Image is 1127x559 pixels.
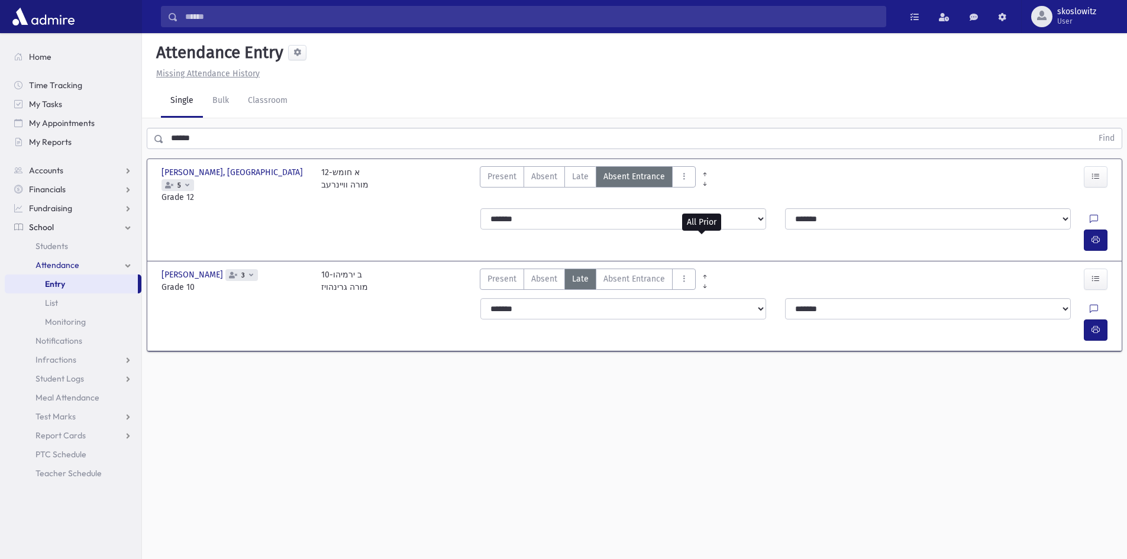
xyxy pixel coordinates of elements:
span: Grade 12 [162,191,309,203]
div: All Prior [682,214,721,231]
a: Bulk [203,85,238,118]
a: Notifications [5,331,141,350]
a: Single [161,85,203,118]
span: Accounts [29,165,63,176]
a: Student Logs [5,369,141,388]
a: PTC Schedule [5,445,141,464]
a: Home [5,47,141,66]
span: Entry [45,279,65,289]
a: Meal Attendance [5,388,141,407]
div: AttTypes [480,166,696,203]
span: List [45,298,58,308]
span: Grade 10 [162,281,309,293]
span: Teacher Schedule [35,468,102,479]
a: Monitoring [5,312,141,331]
a: Students [5,237,141,256]
span: Late [572,273,589,285]
span: PTC Schedule [35,449,86,460]
span: Meal Attendance [35,392,99,403]
span: Home [29,51,51,62]
span: My Reports [29,137,72,147]
span: 5 [175,182,183,189]
span: Monitoring [45,316,86,327]
span: Absent Entrance [603,273,665,285]
a: My Appointments [5,114,141,133]
a: Entry [5,274,138,293]
a: Test Marks [5,407,141,426]
a: Time Tracking [5,76,141,95]
input: Search [178,6,886,27]
a: Missing Attendance History [151,69,260,79]
span: Time Tracking [29,80,82,91]
span: Absent Entrance [603,170,665,183]
span: 3 [239,272,247,279]
h5: Attendance Entry [151,43,283,63]
span: Attendance [35,260,79,270]
a: My Tasks [5,95,141,114]
span: Students [35,241,68,251]
a: Report Cards [5,426,141,445]
a: Accounts [5,161,141,180]
div: 12-א חומש מורה וויינרעב [321,166,369,203]
span: Notifications [35,335,82,346]
span: Infractions [35,354,76,365]
span: Test Marks [35,411,76,422]
a: Classroom [238,85,297,118]
span: Student Logs [35,373,84,384]
a: Financials [5,180,141,199]
div: 10-ב ירמיהו מורה גרינהויז [321,269,368,293]
a: School [5,218,141,237]
span: [PERSON_NAME] [162,269,225,281]
u: Missing Attendance History [156,69,260,79]
span: My Appointments [29,118,95,128]
span: User [1057,17,1096,26]
span: skoslowitz [1057,7,1096,17]
a: Teacher Schedule [5,464,141,483]
a: Infractions [5,350,141,369]
div: AttTypes [480,269,696,293]
span: Absent [531,273,557,285]
span: Report Cards [35,430,86,441]
span: Fundraising [29,203,72,214]
span: Financials [29,184,66,195]
span: Absent [531,170,557,183]
span: Late [572,170,589,183]
img: AdmirePro [9,5,77,28]
span: Present [487,273,516,285]
span: [PERSON_NAME], [GEOGRAPHIC_DATA] [162,166,305,179]
span: Present [487,170,516,183]
a: Fundraising [5,199,141,218]
a: List [5,293,141,312]
span: My Tasks [29,99,62,109]
span: School [29,222,54,232]
a: My Reports [5,133,141,151]
a: Attendance [5,256,141,274]
button: Find [1092,128,1122,148]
